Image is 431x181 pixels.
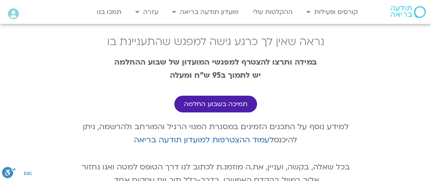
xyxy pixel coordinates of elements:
a: ההקלטות שלי [249,4,297,20]
a: תמיכה בשבוע החלמה [174,96,257,112]
a: תמכו בנו [93,4,126,20]
a: לעמוד ההצטרפות למועדון תודעה בריאה [134,135,274,145]
p: למידע נוסף על התכנים הזמינים במסגרת המנוי הרגיל והמורחב ולהרשמה, ניתן להיכנס [73,120,358,147]
strong: במידה ותרצו להצטרף למפגשי המועדון של שבוע ההחלמה יש לתמוך ב95 ש״ח ומעלה [114,57,317,81]
h2: נראה שאין לך כרגע גישה למפגש שהתעניינת בו [73,36,358,48]
img: תודעה בריאה [391,6,426,18]
a: מועדון תודעה בריאה [168,4,243,20]
a: קורסים ופעילות [303,4,362,20]
a: עזרה [132,4,162,20]
span: תמיכה בשבוע החלמה [184,100,247,108]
